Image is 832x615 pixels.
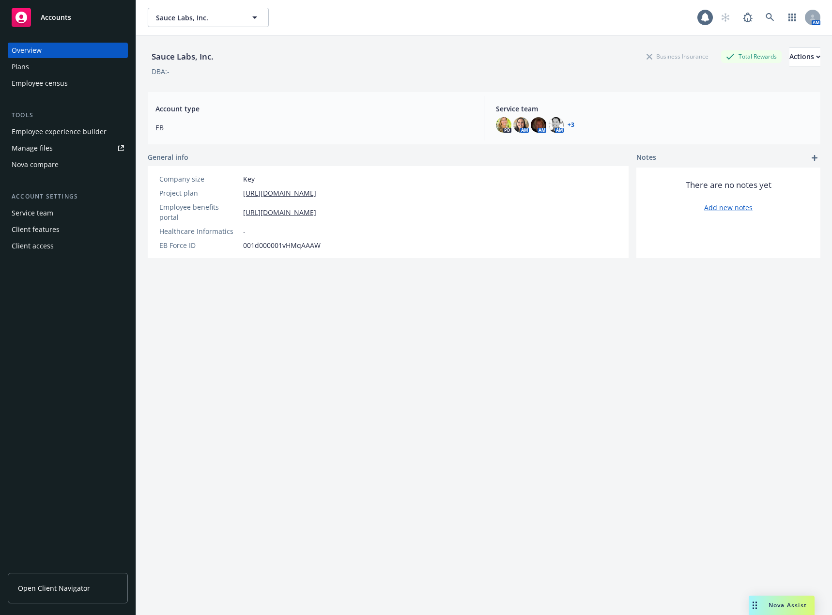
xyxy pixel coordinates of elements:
[716,8,735,27] a: Start snowing
[12,43,42,58] div: Overview
[12,205,53,221] div: Service team
[12,157,59,172] div: Nova compare
[159,174,239,184] div: Company size
[548,117,564,133] img: photo
[12,124,107,139] div: Employee experience builder
[760,8,780,27] a: Search
[152,66,169,77] div: DBA: -
[8,192,128,201] div: Account settings
[8,157,128,172] a: Nova compare
[721,50,782,62] div: Total Rewards
[8,110,128,120] div: Tools
[8,124,128,139] a: Employee experience builder
[41,14,71,21] span: Accounts
[769,601,807,609] span: Nova Assist
[568,122,574,128] a: +3
[12,222,60,237] div: Client features
[12,238,54,254] div: Client access
[155,104,472,114] span: Account type
[156,13,240,23] span: Sauce Labs, Inc.
[783,8,802,27] a: Switch app
[8,59,128,75] a: Plans
[148,8,269,27] button: Sauce Labs, Inc.
[531,117,546,133] img: photo
[159,188,239,198] div: Project plan
[243,207,316,217] a: [URL][DOMAIN_NAME]
[12,76,68,91] div: Employee census
[8,4,128,31] a: Accounts
[8,238,128,254] a: Client access
[809,152,820,164] a: add
[18,583,90,593] span: Open Client Navigator
[155,123,472,133] span: EB
[686,179,771,191] span: There are no notes yet
[148,152,188,162] span: General info
[12,140,53,156] div: Manage files
[8,205,128,221] a: Service team
[243,188,316,198] a: [URL][DOMAIN_NAME]
[243,174,255,184] span: Key
[738,8,757,27] a: Report a Bug
[159,202,239,222] div: Employee benefits portal
[148,50,217,63] div: Sauce Labs, Inc.
[159,240,239,250] div: EB Force ID
[749,596,761,615] div: Drag to move
[8,222,128,237] a: Client features
[513,117,529,133] img: photo
[636,152,656,164] span: Notes
[8,43,128,58] a: Overview
[8,76,128,91] a: Employee census
[789,47,820,66] button: Actions
[8,140,128,156] a: Manage files
[496,104,813,114] span: Service team
[704,202,753,213] a: Add new notes
[243,240,321,250] span: 001d000001vHMqAAAW
[642,50,713,62] div: Business Insurance
[243,226,246,236] span: -
[496,117,511,133] img: photo
[12,59,29,75] div: Plans
[159,226,239,236] div: Healthcare Informatics
[749,596,815,615] button: Nova Assist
